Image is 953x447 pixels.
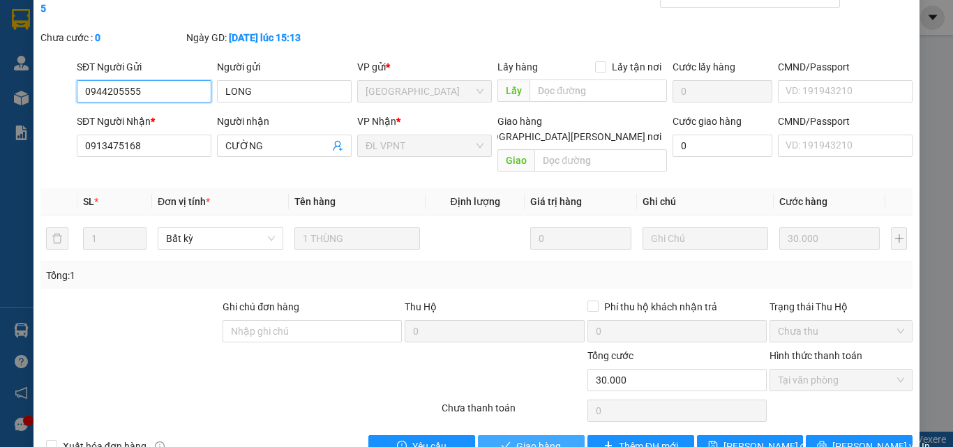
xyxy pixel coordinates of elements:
[673,135,772,157] input: Cước giao hàng
[46,227,68,250] button: delete
[530,227,631,250] input: 0
[530,196,582,207] span: Giá trị hàng
[778,59,913,75] div: CMND/Passport
[40,30,183,45] div: Chưa cước :
[366,81,483,102] span: ĐL Quận 1
[83,196,94,207] span: SL
[166,228,275,249] span: Bất kỳ
[778,321,904,342] span: Chưa thu
[587,350,633,361] span: Tổng cước
[158,196,210,207] span: Đơn vị tính
[534,149,667,172] input: Dọc đường
[77,59,211,75] div: SĐT Người Gửi
[891,227,907,250] button: plus
[450,196,500,207] span: Định lượng
[673,61,735,73] label: Cước lấy hàng
[332,140,343,151] span: user-add
[186,30,329,45] div: Ngày GD:
[770,350,862,361] label: Hình thức thanh toán
[770,299,913,315] div: Trạng thái Thu Hộ
[357,116,396,127] span: VP Nhận
[223,301,299,312] label: Ghi chú đơn hàng
[606,59,667,75] span: Lấy tận nơi
[440,400,586,425] div: Chưa thanh toán
[497,116,542,127] span: Giao hàng
[223,320,402,342] input: Ghi chú đơn hàng
[95,32,100,43] b: 0
[229,32,301,43] b: [DATE] lúc 15:13
[497,61,538,73] span: Lấy hàng
[294,227,420,250] input: VD: Bàn, Ghế
[530,79,667,102] input: Dọc đường
[294,196,336,207] span: Tên hàng
[599,299,723,315] span: Phí thu hộ khách nhận trả
[673,80,772,103] input: Cước lấy hàng
[778,370,904,391] span: Tại văn phòng
[366,135,483,156] span: ĐL VPNT
[471,129,667,144] span: [GEOGRAPHIC_DATA][PERSON_NAME] nơi
[217,59,352,75] div: Người gửi
[779,227,880,250] input: 0
[673,116,742,127] label: Cước giao hàng
[497,149,534,172] span: Giao
[779,196,827,207] span: Cước hàng
[497,79,530,102] span: Lấy
[357,59,492,75] div: VP gửi
[46,268,369,283] div: Tổng: 1
[217,114,352,129] div: Người nhận
[405,301,437,312] span: Thu Hộ
[643,227,768,250] input: Ghi Chú
[77,114,211,129] div: SĐT Người Nhận
[637,188,774,215] th: Ghi chú
[778,114,913,129] div: CMND/Passport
